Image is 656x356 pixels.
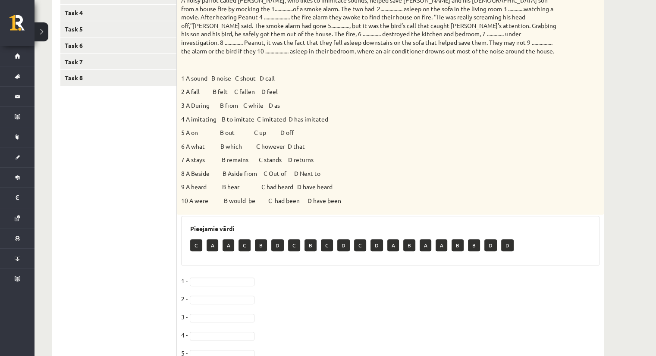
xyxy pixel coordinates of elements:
[304,239,317,251] p: B
[9,15,35,37] a: Rīgas 1. Tālmācības vidusskola
[181,128,556,137] p: 5 A on B out C up D off
[271,239,284,251] p: D
[354,239,366,251] p: C
[223,239,234,251] p: A
[239,239,251,251] p: C
[321,239,333,251] p: C
[468,239,480,251] p: B
[452,239,464,251] p: B
[207,239,218,251] p: A
[181,310,188,323] p: 3 -
[181,87,556,96] p: 2 A fall B felt C fallen D feel
[181,328,188,341] p: 4 -
[181,183,556,191] p: 9 A heard B hear C had heard D have heard
[387,239,399,251] p: A
[370,239,383,251] p: D
[403,239,415,251] p: B
[181,292,188,305] p: 2 -
[60,21,176,37] a: Task 5
[501,239,514,251] p: D
[181,156,556,164] p: 7 A stays B remains C stands D returns
[181,115,556,124] p: 4 A imitating B to imitate C imitated D has imitated
[420,239,431,251] p: A
[60,5,176,21] a: Task 4
[436,239,447,251] p: A
[181,142,556,151] p: 6 A what B which C however D that
[337,239,350,251] p: D
[190,225,590,232] h3: Pieejamie vārdi
[484,239,497,251] p: D
[288,239,300,251] p: C
[255,239,267,251] p: B
[60,54,176,70] a: Task 7
[181,101,556,110] p: 3 A During B from C while D as
[60,37,176,53] a: Task 6
[181,197,556,205] p: 10 A were B would be C had been D have been
[181,74,556,83] p: 1 A sound B noise C shout D call
[190,239,202,251] p: C
[60,70,176,86] a: Task 8
[181,274,188,287] p: 1 -
[181,169,556,178] p: 8 A Beside B Aside from C Out of D Next to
